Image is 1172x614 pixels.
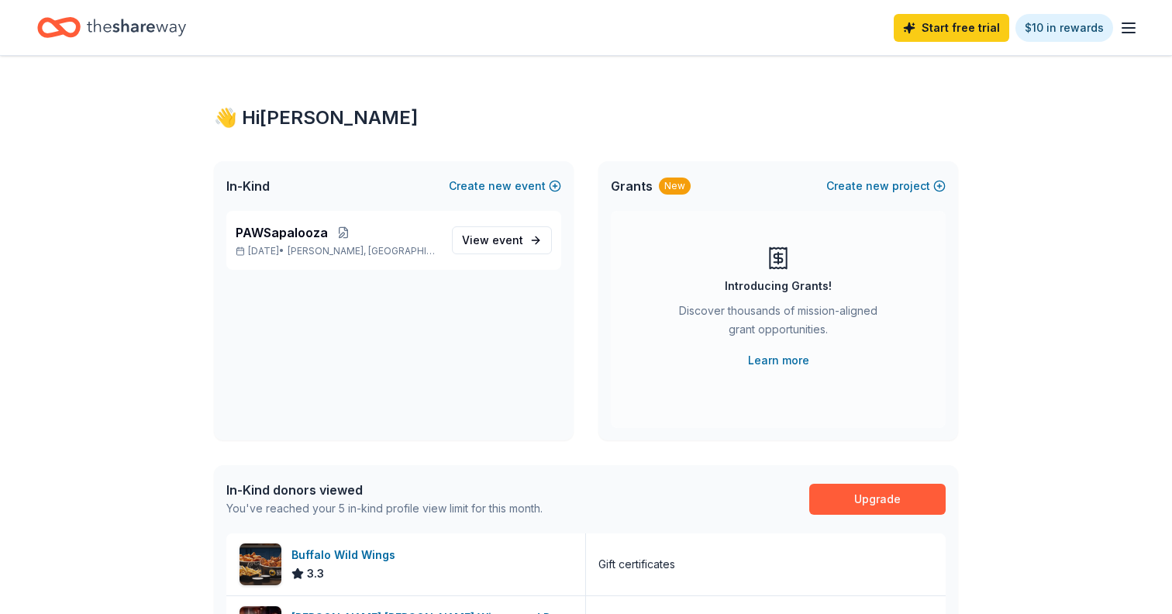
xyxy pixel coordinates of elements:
div: Buffalo Wild Wings [291,546,402,564]
a: Start free trial [894,14,1009,42]
span: View [462,231,523,250]
span: [PERSON_NAME], [GEOGRAPHIC_DATA] [288,245,439,257]
span: event [492,233,523,247]
a: Learn more [748,351,809,370]
div: New [659,178,691,195]
div: In-Kind donors viewed [226,481,543,499]
span: In-Kind [226,177,270,195]
a: $10 in rewards [1015,14,1113,42]
a: View event [452,226,552,254]
img: Image for Buffalo Wild Wings [240,543,281,585]
div: You've reached your 5 in-kind profile view limit for this month. [226,499,543,518]
span: new [488,177,512,195]
p: [DATE] • [236,245,439,257]
span: PAWSapalooza [236,223,328,242]
button: Createnewevent [449,177,561,195]
a: Home [37,9,186,46]
span: new [866,177,889,195]
button: Createnewproject [826,177,946,195]
div: Gift certificates [598,555,675,574]
div: 👋 Hi [PERSON_NAME] [214,105,958,130]
div: Introducing Grants! [725,277,832,295]
span: 3.3 [307,564,324,583]
span: Grants [611,177,653,195]
a: Upgrade [809,484,946,515]
div: Discover thousands of mission-aligned grant opportunities. [673,302,884,345]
